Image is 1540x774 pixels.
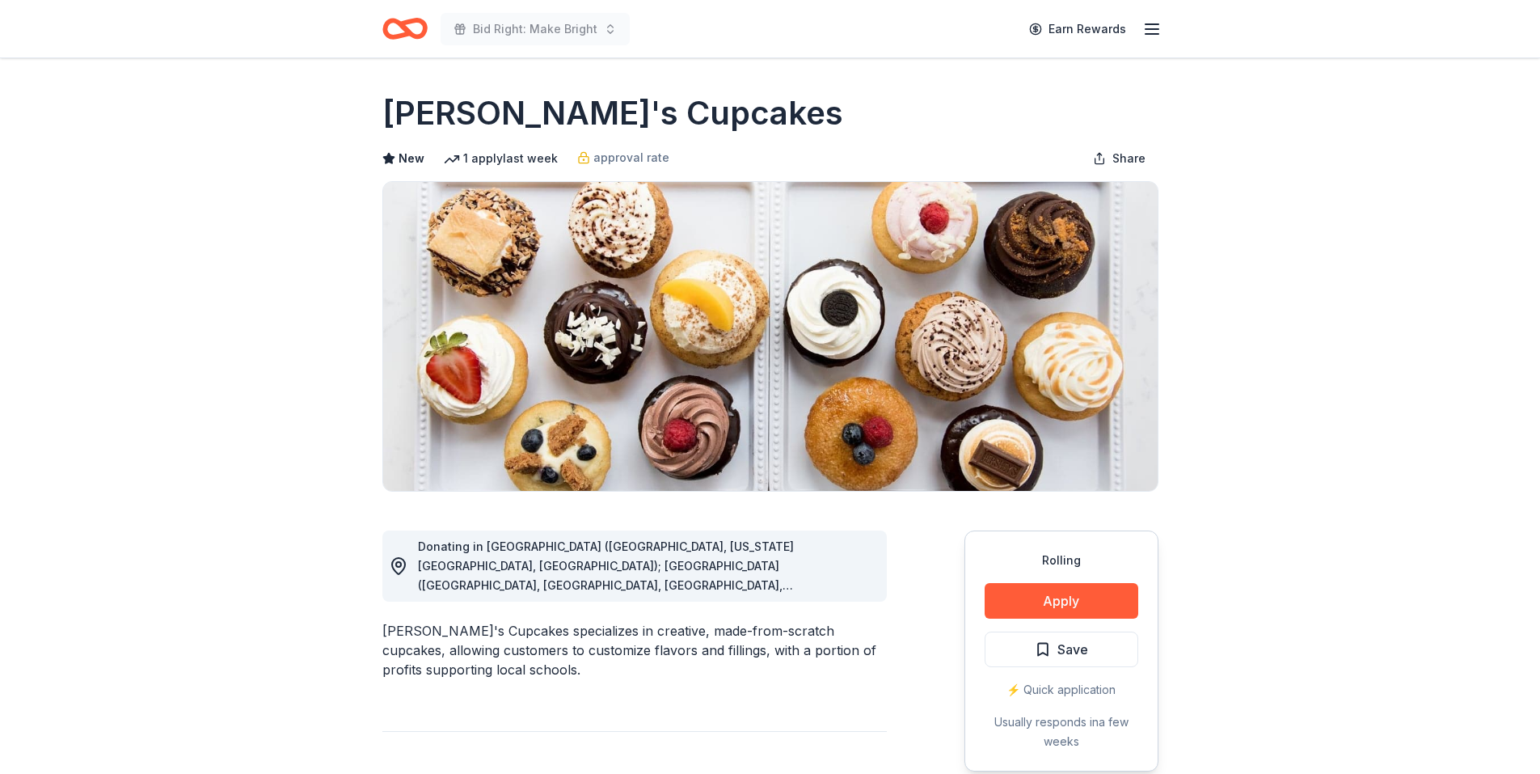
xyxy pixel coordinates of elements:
a: approval rate [577,148,669,167]
div: [PERSON_NAME]'s Cupcakes specializes in creative, made-from-scratch cupcakes, allowing customers ... [382,621,887,679]
span: New [399,149,424,168]
span: Donating in [GEOGRAPHIC_DATA] ([GEOGRAPHIC_DATA], [US_STATE][GEOGRAPHIC_DATA], [GEOGRAPHIC_DATA])... [418,539,872,689]
div: ⚡️ Quick application [985,680,1138,700]
button: Apply [985,583,1138,619]
span: Save [1057,639,1088,660]
button: Share [1080,142,1158,175]
h1: [PERSON_NAME]'s Cupcakes [382,91,843,136]
a: Home [382,10,428,48]
a: Earn Rewards [1019,15,1136,44]
button: Bid Right: Make Bright [441,13,630,45]
span: Bid Right: Make Bright [473,19,597,39]
img: Image for Molly's Cupcakes [383,182,1158,491]
span: approval rate [593,148,669,167]
div: 1 apply last week [444,149,558,168]
div: Usually responds in a few weeks [985,713,1138,751]
span: Share [1112,149,1146,168]
div: Rolling [985,551,1138,570]
button: Save [985,632,1138,667]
